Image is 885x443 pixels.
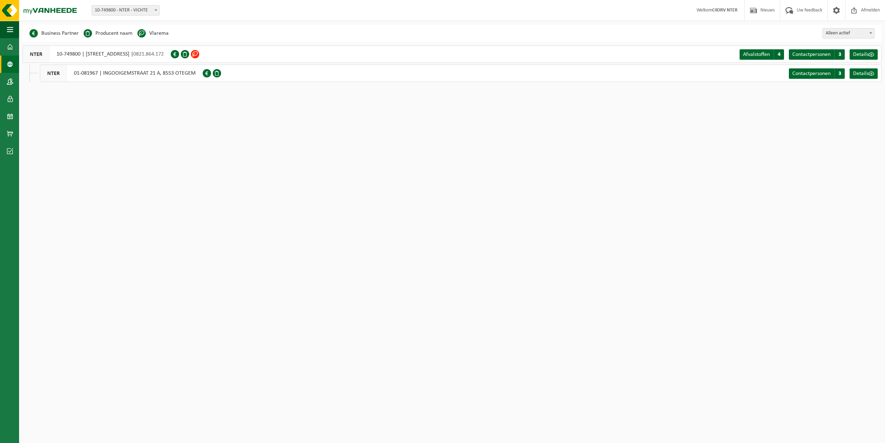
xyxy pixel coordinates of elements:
div: 01-081967 | INGOOIGEMSTRAAT 21 A, 8553 OTEGEM [40,65,203,82]
span: Contactpersonen [792,71,831,76]
a: Contactpersonen 3 [789,68,845,79]
li: Producent naam [84,28,133,39]
span: 10-749800 - NTER - VICHTE [92,5,160,16]
span: 3 [834,49,845,60]
li: Business Partner [29,28,79,39]
span: Contactpersonen [792,52,831,57]
a: Details [850,49,878,60]
span: NTER [40,65,67,82]
span: Details [853,71,869,76]
strong: C4DRV NTER [712,8,737,13]
div: 10-749800 | [STREET_ADDRESS] | [23,45,171,63]
a: Afvalstoffen 4 [740,49,784,60]
li: Vlarema [137,28,169,39]
span: 3 [834,68,845,79]
span: 0821.864.172 [133,51,164,57]
a: Details [850,68,878,79]
span: NTER [23,46,50,62]
span: Details [853,52,869,57]
a: Contactpersonen 3 [789,49,845,60]
span: 4 [774,49,784,60]
span: Afvalstoffen [743,52,770,57]
span: Alleen actief [823,28,875,39]
span: Alleen actief [823,28,874,38]
span: 10-749800 - NTER - VICHTE [92,6,159,15]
